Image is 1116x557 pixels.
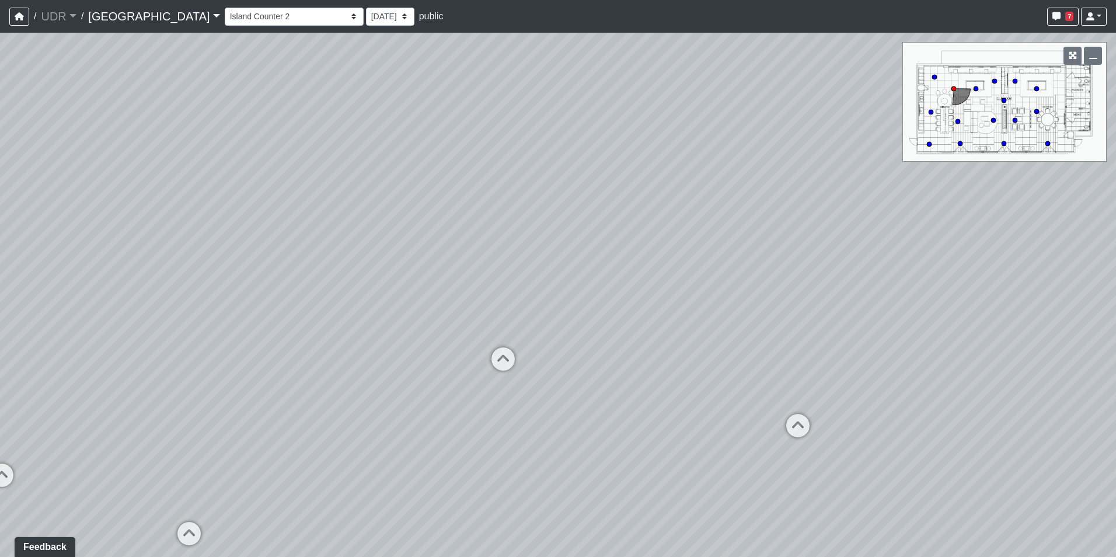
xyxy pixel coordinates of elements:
button: 7 [1047,8,1079,26]
span: 7 [1065,12,1073,21]
iframe: Ybug feedback widget [9,534,78,557]
a: [GEOGRAPHIC_DATA] [88,5,219,28]
span: / [76,5,88,28]
span: public [419,11,444,21]
a: UDR [41,5,76,28]
span: / [29,5,41,28]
